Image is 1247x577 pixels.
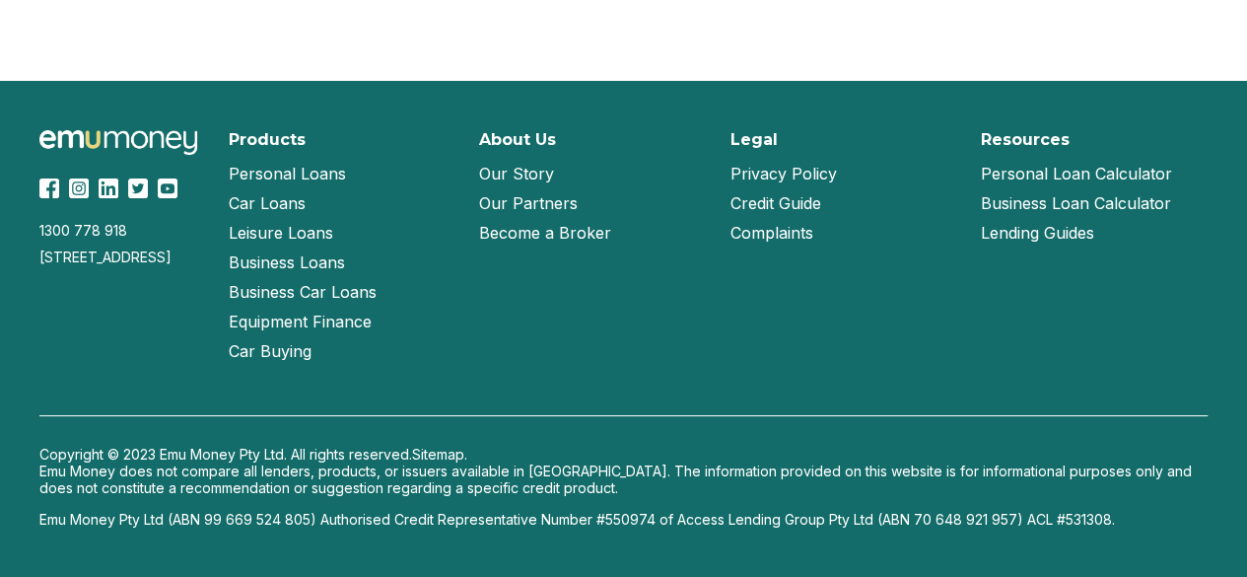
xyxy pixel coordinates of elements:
[479,130,556,149] h2: About Us
[479,188,578,218] a: Our Partners
[981,218,1094,248] a: Lending Guides
[729,130,777,149] h2: Legal
[229,307,372,336] a: Equipment Finance
[229,130,306,149] h2: Products
[99,179,118,198] img: LinkedIn
[39,511,1208,528] p: Emu Money Pty Ltd (ABN 99 669 524 805) Authorised Credit Representative Number #550974 of Access ...
[158,179,177,198] img: YouTube
[128,179,148,198] img: Twitter
[729,218,812,248] a: Complaints
[229,248,345,277] a: Business Loans
[981,159,1172,188] a: Personal Loan Calculator
[229,159,346,188] a: Personal Loans
[229,218,333,248] a: Leisure Loans
[412,446,467,463] a: Sitemap.
[981,130,1070,149] h2: Resources
[729,188,820,218] a: Credit Guide
[229,188,306,218] a: Car Loans
[69,179,89,198] img: Instagram
[39,179,59,198] img: Facebook
[729,159,836,188] a: Privacy Policy
[479,159,554,188] a: Our Story
[229,277,377,307] a: Business Car Loans
[479,218,611,248] a: Become a Broker
[39,222,205,239] div: 1300 778 918
[39,446,1208,463] p: Copyright © 2023 Emu Money Pty Ltd. All rights reserved.
[39,130,197,155] img: Emu Money
[229,336,312,366] a: Car Buying
[39,249,205,265] div: [STREET_ADDRESS]
[39,463,1208,496] p: Emu Money does not compare all lenders, products, or issuers available in [GEOGRAPHIC_DATA]. The ...
[981,188,1171,218] a: Business Loan Calculator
